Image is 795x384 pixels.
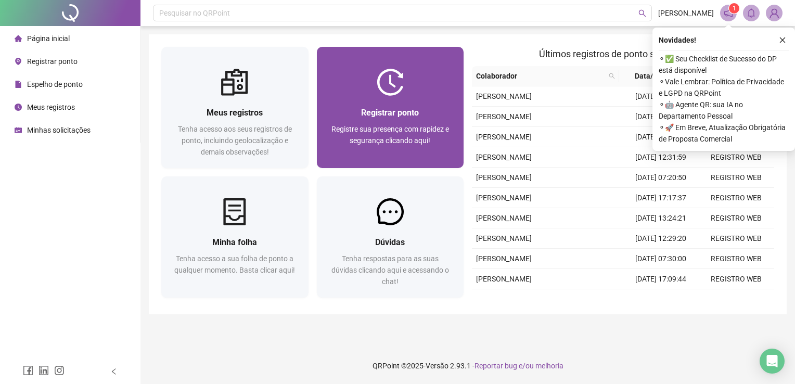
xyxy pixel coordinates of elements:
span: [PERSON_NAME] [476,92,532,100]
span: schedule [15,126,22,134]
span: search [638,9,646,17]
td: [DATE] 13:26:11 [623,127,699,147]
span: linkedin [39,365,49,376]
td: [DATE] 12:31:59 [623,147,699,168]
span: Últimos registros de ponto sincronizados [539,48,707,59]
span: Meus registros [207,108,263,118]
th: Data/Hora [619,66,693,86]
span: Tenha acesso a sua folha de ponto a qualquer momento. Basta clicar aqui! [174,254,295,274]
span: Novidades ! [659,34,696,46]
span: ⚬ ✅ Seu Checklist de Sucesso do DP está disponível [659,53,789,76]
span: Tenha acesso aos seus registros de ponto, incluindo geolocalização e demais observações! [178,125,292,156]
td: REGISTRO WEB [699,147,774,168]
span: [PERSON_NAME] [476,133,532,141]
span: home [15,35,22,42]
span: [PERSON_NAME] [476,234,532,242]
span: Colaborador [476,70,605,82]
img: 86367 [766,5,782,21]
td: REGISTRO WEB [699,168,774,188]
a: DúvidasTenha respostas para as suas dúvidas clicando aqui e acessando o chat! [317,176,464,298]
td: REGISTRO WEB [699,228,774,249]
span: file [15,81,22,88]
span: [PERSON_NAME] [476,112,532,121]
td: REGISTRO WEB [699,269,774,289]
a: Registrar pontoRegistre sua presença com rapidez e segurança clicando aqui! [317,47,464,168]
span: Meus registros [27,103,75,111]
span: Registrar ponto [27,57,78,66]
td: REGISTRO WEB [699,249,774,269]
td: [DATE] 07:12:02 [623,86,699,107]
td: [DATE] 13:19:15 [623,289,699,310]
span: Dúvidas [375,237,405,247]
span: [PERSON_NAME] [476,194,532,202]
sup: 1 [729,3,739,14]
span: [PERSON_NAME] [476,275,532,283]
span: clock-circle [15,104,22,111]
span: Minha folha [212,237,257,247]
td: [DATE] 17:09:44 [623,269,699,289]
span: left [110,368,118,375]
span: notification [724,8,733,18]
span: Minhas solicitações [27,126,91,134]
span: Tenha respostas para as suas dúvidas clicando aqui e acessando o chat! [331,254,449,286]
span: Espelho de ponto [27,80,83,88]
span: ⚬ Vale Lembrar: Política de Privacidade e LGPD na QRPoint [659,76,789,99]
span: search [607,68,617,84]
td: [DATE] 13:24:21 [623,208,699,228]
span: [PERSON_NAME] [476,173,532,182]
td: [DATE] 12:29:20 [623,228,699,249]
a: Meus registrosTenha acesso aos seus registros de ponto, incluindo geolocalização e demais observa... [161,47,309,168]
span: Página inicial [27,34,70,43]
span: 1 [733,5,736,12]
td: REGISTRO WEB [699,208,774,228]
td: REGISTRO WEB [699,289,774,310]
span: instagram [54,365,65,376]
td: [DATE] 07:30:00 [623,249,699,269]
span: ⚬ 🤖 Agente QR: sua IA no Departamento Pessoal [659,99,789,122]
span: facebook [23,365,33,376]
td: [DATE] 17:17:37 [623,188,699,208]
span: [PERSON_NAME] [476,254,532,263]
span: [PERSON_NAME] [658,7,714,19]
td: [DATE] 17:01:11 [623,107,699,127]
div: Open Intercom Messenger [760,349,785,374]
span: Reportar bug e/ou melhoria [475,362,563,370]
span: Versão [426,362,448,370]
span: Registrar ponto [361,108,419,118]
span: search [609,73,615,79]
a: Minha folhaTenha acesso a sua folha de ponto a qualquer momento. Basta clicar aqui! [161,176,309,298]
td: [DATE] 07:20:50 [623,168,699,188]
span: Registre sua presença com rapidez e segurança clicando aqui! [331,125,449,145]
footer: QRPoint © 2025 - 2.93.1 - [140,348,795,384]
span: close [779,36,786,44]
td: REGISTRO WEB [699,188,774,208]
span: Data/Hora [623,70,680,82]
span: bell [747,8,756,18]
span: ⚬ 🚀 Em Breve, Atualização Obrigatória de Proposta Comercial [659,122,789,145]
span: [PERSON_NAME] [476,153,532,161]
span: environment [15,58,22,65]
span: [PERSON_NAME] [476,214,532,222]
